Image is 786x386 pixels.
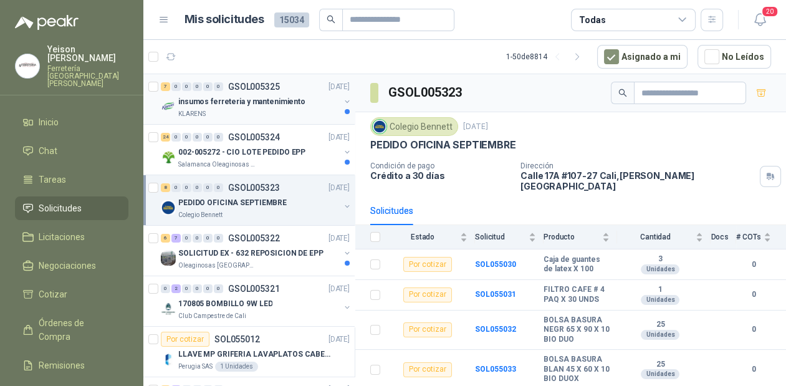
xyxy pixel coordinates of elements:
[370,117,458,136] div: Colegio Bennett
[641,369,679,379] div: Unidades
[178,362,213,372] p: Perugia SAS
[182,234,191,243] div: 0
[228,183,280,192] p: GSOL005323
[193,183,202,192] div: 0
[544,355,610,384] b: BOLSA BASURA BLAN 45 X 60 X 10 BIO DUOX
[161,200,176,215] img: Company Logo
[736,225,786,249] th: # COTs
[617,254,703,264] b: 3
[520,170,755,191] p: Calle 17A #107-27 Cali , [PERSON_NAME][GEOGRAPHIC_DATA]
[161,150,176,165] img: Company Logo
[370,162,510,170] p: Condición de pago
[328,81,350,93] p: [DATE]
[370,170,510,181] p: Crédito a 30 días
[520,162,755,170] p: Dirección
[328,233,350,244] p: [DATE]
[328,334,350,345] p: [DATE]
[215,362,258,372] div: 1 Unidades
[182,183,191,192] div: 0
[15,225,128,249] a: Licitaciones
[161,352,176,367] img: Company Logo
[47,45,128,62] p: Yeison [PERSON_NAME]
[641,264,679,274] div: Unidades
[39,115,59,129] span: Inicio
[370,138,516,152] p: PEDIDO OFICINA SEPTIEMBRE
[193,234,202,243] div: 0
[641,330,679,340] div: Unidades
[193,133,202,142] div: 0
[161,180,352,220] a: 8 0 0 0 0 0 GSOL005323[DATE] Company LogoPEDIDO OFICINA SEPTIEMBREColegio Bennett
[15,354,128,377] a: Remisiones
[39,287,67,301] span: Cotizar
[193,82,202,91] div: 0
[463,121,488,133] p: [DATE]
[641,295,679,305] div: Unidades
[544,233,600,241] span: Producto
[475,365,516,374] a: SOL055033
[228,82,280,91] p: GSOL005325
[15,168,128,191] a: Tareas
[161,234,170,243] div: 6
[617,225,711,249] th: Cantidad
[178,261,257,271] p: Oleaginosas [GEOGRAPHIC_DATA][PERSON_NAME]
[39,201,82,215] span: Solicitudes
[161,301,176,316] img: Company Logo
[617,360,703,370] b: 25
[403,257,452,272] div: Por cotizar
[193,284,202,293] div: 0
[15,139,128,163] a: Chat
[171,82,181,91] div: 0
[388,83,464,102] h3: GSOL005323
[475,225,544,249] th: Solicitud
[214,284,223,293] div: 0
[161,183,170,192] div: 8
[171,133,181,142] div: 0
[475,290,516,299] a: SOL055031
[178,160,257,170] p: Salamanca Oleaginosas SAS
[47,65,128,87] p: Ferretería [GEOGRAPHIC_DATA][PERSON_NAME]
[39,173,66,186] span: Tareas
[143,327,355,377] a: Por cotizarSOL055012[DATE] Company LogoLLAVE MP GRIFERIA LAVAPLATOS CABEZA EXTRAIBLEPerugia SAS1 ...
[228,133,280,142] p: GSOL005324
[15,110,128,134] a: Inicio
[161,332,209,347] div: Por cotizar
[328,132,350,143] p: [DATE]
[506,47,587,67] div: 1 - 50 de 8814
[161,99,176,114] img: Company Logo
[178,349,333,360] p: LLAVE MP GRIFERIA LAVAPLATOS CABEZA EXTRAIBLE
[15,254,128,277] a: Negociaciones
[15,15,79,30] img: Logo peakr
[475,260,516,269] a: SOL055030
[39,359,85,372] span: Remisiones
[370,204,413,218] div: Solicitudes
[388,233,458,241] span: Estado
[327,15,335,24] span: search
[161,133,170,142] div: 24
[228,284,280,293] p: GSOL005321
[161,251,176,266] img: Company Logo
[203,183,213,192] div: 0
[178,311,246,321] p: Club Campestre de Cali
[617,285,703,295] b: 1
[544,255,610,274] b: Caja de guantes de latex X 100
[617,233,693,241] span: Cantidad
[736,364,771,375] b: 0
[214,133,223,142] div: 0
[39,230,85,244] span: Licitaciones
[171,183,181,192] div: 0
[214,234,223,243] div: 0
[403,287,452,302] div: Por cotizar
[618,89,627,97] span: search
[736,324,771,335] b: 0
[15,311,128,349] a: Órdenes de Compra
[328,283,350,295] p: [DATE]
[16,54,39,78] img: Company Logo
[617,320,703,330] b: 25
[178,210,223,220] p: Colegio Bennett
[39,144,57,158] span: Chat
[178,147,305,158] p: 002-005272 - CIO LOTE PEDIDO EPP
[203,133,213,142] div: 0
